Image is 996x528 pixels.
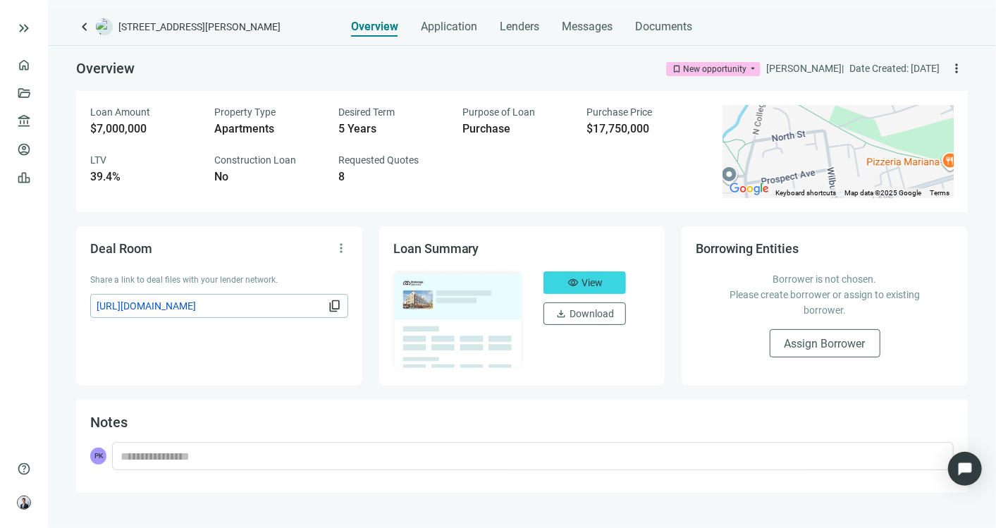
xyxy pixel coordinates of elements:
[726,180,773,198] img: Google
[17,114,27,128] span: account_balance
[710,271,940,287] p: Borrower is not chosen.
[328,299,342,313] span: content_copy
[90,414,128,431] span: Notes
[775,188,836,198] button: Keyboard shortcuts
[214,122,321,136] div: Apartments
[90,275,278,285] span: Share a link to deal files with your lender network.
[90,170,197,184] div: 39.4%
[948,452,982,486] div: Open Intercom Messenger
[766,61,844,76] div: [PERSON_NAME] |
[555,308,567,319] span: download
[90,241,152,256] span: Deal Room
[636,20,693,34] span: Documents
[214,106,276,118] span: Property Type
[214,170,321,184] div: No
[582,277,603,288] span: View
[710,287,940,318] p: Please create borrower or assign to existing borrower.
[90,154,106,166] span: LTV
[90,122,197,136] div: $7,000,000
[352,20,399,34] span: Overview
[90,106,150,118] span: Loan Amount
[214,154,296,166] span: Construction Loan
[18,496,30,509] img: avatar
[567,277,579,288] span: visibility
[96,18,113,35] img: deal-logo
[586,106,652,118] span: Purchase Price
[543,302,626,325] button: downloadDownload
[97,298,325,314] span: [URL][DOMAIN_NAME]
[930,189,949,197] a: Terms (opens in new tab)
[770,329,880,357] button: Assign Borrower
[334,241,348,255] span: more_vert
[17,462,31,476] span: help
[338,170,445,184] div: 8
[849,61,940,76] div: Date Created: [DATE]
[422,20,478,34] span: Application
[462,122,570,136] div: Purchase
[16,20,32,37] button: keyboard_double_arrow_right
[338,154,419,166] span: Requested Quotes
[562,20,613,33] span: Messages
[330,237,352,259] button: more_vert
[586,122,694,136] div: $17,750,000
[76,60,135,77] span: Overview
[338,106,395,118] span: Desired Term
[570,308,614,319] span: Download
[338,122,445,136] div: 5 Years
[462,106,535,118] span: Purpose of Loan
[500,20,540,34] span: Lenders
[683,62,746,76] div: New opportunity
[543,271,626,294] button: visibilityView
[785,337,866,350] span: Assign Borrower
[389,267,527,372] img: dealOverviewImg
[844,189,921,197] span: Map data ©2025 Google
[945,57,968,80] button: more_vert
[76,18,93,35] a: keyboard_arrow_left
[393,241,479,256] span: Loan Summary
[726,180,773,198] a: Open this area in Google Maps (opens a new window)
[118,20,281,34] span: [STREET_ADDRESS][PERSON_NAME]
[696,241,799,256] span: Borrowing Entities
[90,448,106,465] span: PK
[949,61,964,75] span: more_vert
[672,64,682,74] span: bookmark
